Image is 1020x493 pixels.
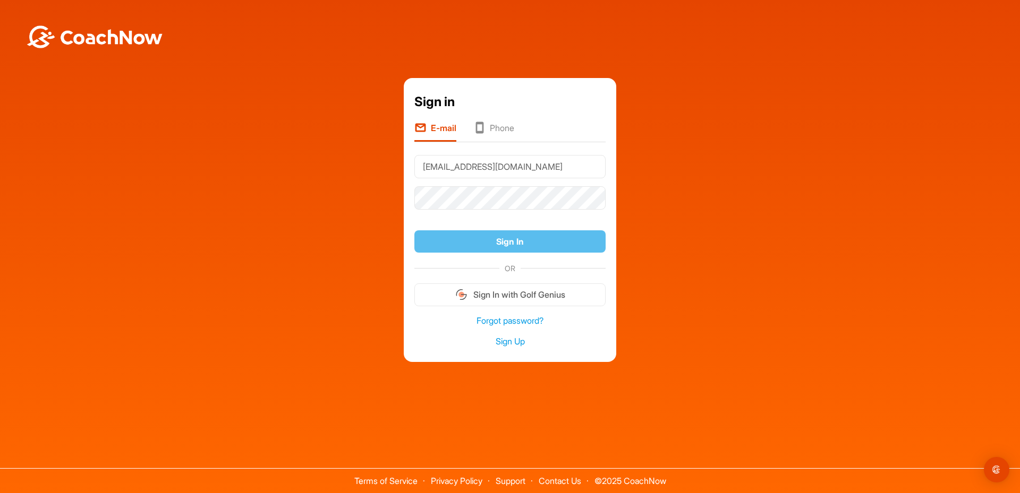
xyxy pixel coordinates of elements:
img: BwLJSsUCoWCh5upNqxVrqldRgqLPVwmV24tXu5FoVAoFEpwwqQ3VIfuoInZCoVCoTD4vwADAC3ZFMkVEQFDAAAAAElFTkSuQmCC [25,25,164,48]
span: © 2025 CoachNow [589,469,671,485]
a: Sign Up [414,335,606,348]
a: Support [496,475,525,486]
button: Sign In with Golf Genius [414,283,606,306]
input: E-mail [414,155,606,178]
a: Terms of Service [354,475,418,486]
a: Forgot password? [414,315,606,327]
li: E-mail [414,122,456,142]
button: Sign In [414,230,606,253]
a: Contact Us [539,475,581,486]
div: Open Intercom Messenger [984,457,1009,482]
div: Sign in [414,92,606,111]
span: OR [499,263,521,274]
a: Privacy Policy [431,475,482,486]
li: Phone [473,122,514,142]
img: gg_logo [455,288,468,301]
